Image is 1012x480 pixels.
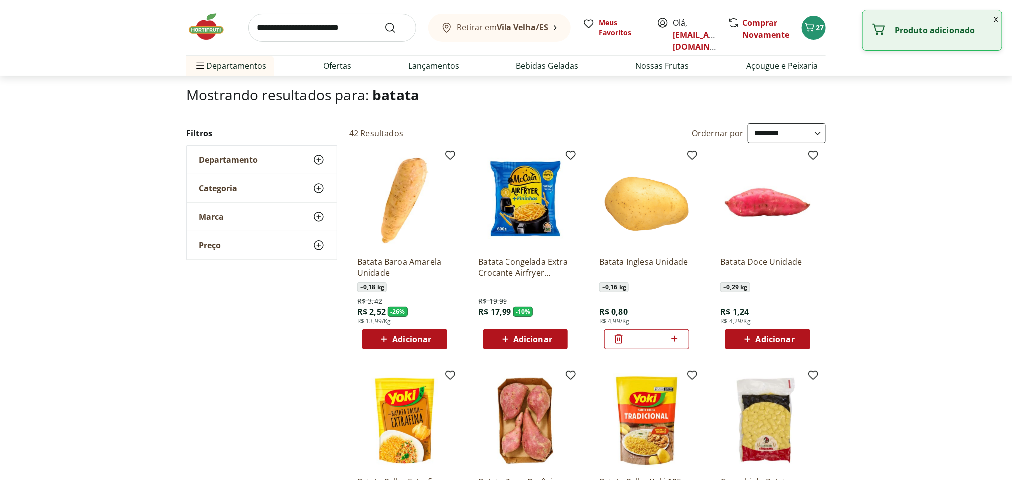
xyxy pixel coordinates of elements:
[357,306,386,317] span: R$ 2,52
[673,29,742,52] a: [EMAIL_ADDRESS][DOMAIN_NAME]
[187,231,337,259] button: Preço
[497,22,548,33] b: Vila Velha/ES
[187,174,337,202] button: Categoria
[187,146,337,174] button: Departamento
[516,60,579,72] a: Bebidas Geladas
[720,306,749,317] span: R$ 1,24
[720,317,751,325] span: R$ 4,29/Kg
[720,256,815,278] a: Batata Doce Unidade
[478,296,507,306] span: R$ 19,99
[388,307,408,317] span: - 26 %
[323,60,351,72] a: Ofertas
[802,16,826,40] button: Carrinho
[725,329,810,349] button: Adicionar
[673,17,717,53] span: Olá,
[513,335,552,343] span: Adicionar
[199,212,224,222] span: Marca
[357,256,452,278] a: Batata Baroa Amarela Unidade
[408,60,459,72] a: Lançamentos
[895,25,994,35] p: Produto adicionado
[357,373,452,468] img: Batata Palha Extrafina Yoki 100G
[186,123,337,143] h2: Filtros
[372,85,419,104] span: batata
[357,153,452,248] img: Batata Baroa Amarela Unidade
[746,60,818,72] a: Açougue e Peixaria
[513,307,533,317] span: - 10 %
[599,256,694,278] a: Batata Inglesa Unidade
[599,282,629,292] span: ~ 0,16 kg
[199,240,221,250] span: Preço
[990,10,1002,27] button: Fechar notificação
[362,329,447,349] button: Adicionar
[692,128,744,139] label: Ordernar por
[199,183,237,193] span: Categoria
[599,306,628,317] span: R$ 0,80
[636,60,689,72] a: Nossas Frutas
[599,317,630,325] span: R$ 4,99/Kg
[742,17,789,40] a: Comprar Novamente
[720,373,815,468] img: Gnocchi de Batata Cozida Guidolim 500g
[392,335,431,343] span: Adicionar
[384,22,408,34] button: Submit Search
[720,153,815,248] img: Batata Doce Unidade
[428,14,571,42] button: Retirar emVila Velha/ES
[816,23,824,32] span: 27
[248,14,416,42] input: search
[478,153,573,248] img: Batata Congelada Extra Crocante Airfryer Mccain 600g
[599,373,694,468] img: Batata Palha Yoki 105g
[194,54,206,78] button: Menu
[478,306,511,317] span: R$ 17,99
[583,18,645,38] a: Meus Favoritos
[186,87,826,103] h1: Mostrando resultados para:
[599,153,694,248] img: Batata Inglesa Unidade
[457,23,548,32] span: Retirar em
[756,335,795,343] span: Adicionar
[357,317,391,325] span: R$ 13,99/Kg
[720,282,750,292] span: ~ 0,29 kg
[194,54,266,78] span: Departamentos
[478,256,573,278] a: Batata Congelada Extra Crocante Airfryer Mccain 600g
[186,12,236,42] img: Hortifruti
[599,18,645,38] span: Meus Favoritos
[357,296,382,306] span: R$ 3,42
[187,203,337,231] button: Marca
[357,282,387,292] span: ~ 0,18 kg
[483,329,568,349] button: Adicionar
[349,128,403,139] h2: 42 Resultados
[478,373,573,468] img: Batata Doce Orgânica Bandeja 600g
[199,155,258,165] span: Departamento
